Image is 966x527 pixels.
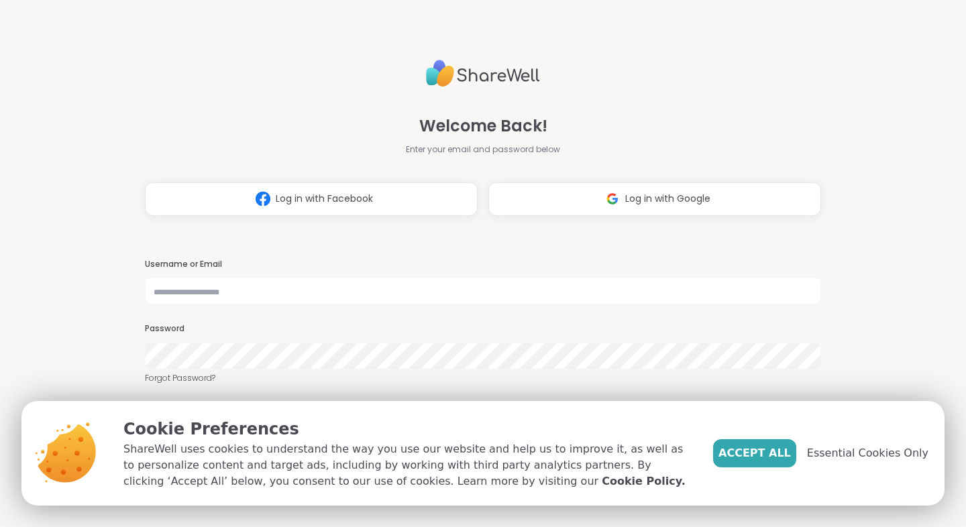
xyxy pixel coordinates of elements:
img: ShareWell Logo [426,54,540,93]
h3: Password [145,323,821,335]
button: Accept All [713,439,796,467]
button: Log in with Facebook [145,182,478,216]
span: Essential Cookies Only [807,445,928,461]
a: Cookie Policy. [602,473,685,489]
span: Log in with Google [625,192,710,206]
img: ShareWell Logomark [600,186,625,211]
button: Log in with Google [488,182,821,216]
span: Welcome Back! [419,114,547,138]
img: ShareWell Logomark [250,186,276,211]
span: Log in with Facebook [276,192,373,206]
p: ShareWell uses cookies to understand the way you use our website and help us to improve it, as we... [123,441,692,489]
a: Forgot Password? [145,372,821,384]
span: Accept All [718,445,791,461]
p: Cookie Preferences [123,417,692,441]
span: Enter your email and password below [406,143,560,156]
h3: Username or Email [145,259,821,270]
